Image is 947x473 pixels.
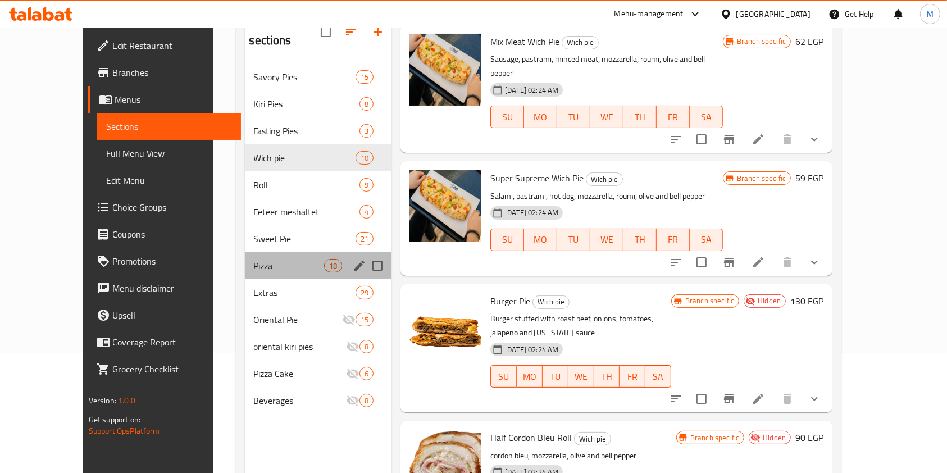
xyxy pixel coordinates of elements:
span: Select all sections [314,20,338,44]
div: Menu-management [614,7,684,21]
button: delete [774,126,801,153]
div: Beverages [254,394,347,407]
button: Add section [365,19,391,46]
button: TU [557,229,590,251]
span: MO [529,109,553,125]
span: Branch specific [686,433,744,443]
a: Support.OpsPlatform [89,424,160,438]
span: WE [595,231,619,248]
button: delete [774,385,801,412]
button: SA [690,229,723,251]
a: Edit menu item [752,256,765,269]
span: Menu disclaimer [112,281,233,295]
button: TU [557,106,590,128]
span: Full Menu View [106,147,233,160]
div: items [359,124,374,138]
span: Select to update [690,251,713,274]
span: Coupons [112,228,233,241]
a: Edit Restaurant [88,32,242,59]
a: Menus [88,86,242,113]
span: Sort sections [338,19,365,46]
span: [DATE] 02:24 AM [500,344,563,355]
span: SU [495,231,520,248]
span: 10 [356,153,373,163]
div: items [359,97,374,111]
div: Roll [254,178,360,192]
span: 1.0.0 [118,393,135,408]
span: Feteer meshaltet [254,205,360,219]
div: Wich pie [574,432,611,445]
span: Grocery Checklist [112,362,233,376]
span: Extras [254,286,356,299]
svg: Inactive section [346,340,359,353]
div: items [356,70,374,84]
span: Promotions [112,254,233,268]
span: Kiri Pies [254,97,360,111]
div: items [359,367,374,380]
button: SA [645,365,671,388]
button: MO [524,106,557,128]
button: Branch-specific-item [716,385,743,412]
button: WE [590,106,623,128]
span: Branch specific [732,173,790,184]
span: Hidden [753,295,785,306]
h6: 62 EGP [795,34,823,49]
span: Edit Restaurant [112,39,233,52]
span: [DATE] 02:24 AM [500,85,563,95]
button: SA [690,106,723,128]
span: M [927,8,934,20]
span: 4 [360,207,373,217]
span: Wich pie [533,295,569,308]
span: TH [599,369,616,385]
button: FR [620,365,645,388]
div: items [324,259,342,272]
button: show more [801,385,828,412]
button: show more [801,249,828,276]
span: TU [562,231,586,248]
button: TH [623,106,657,128]
button: sort-choices [663,385,690,412]
div: Pizza [254,259,324,272]
span: Select to update [690,387,713,411]
span: SA [650,369,667,385]
a: Grocery Checklist [88,356,242,383]
span: oriental kiri pies [254,340,347,353]
h6: 59 EGP [795,170,823,186]
span: 18 [325,261,342,271]
div: Wich pie [562,36,599,49]
div: oriental kiri pies8 [245,333,392,360]
a: Coupons [88,221,242,248]
a: Full Menu View [97,140,242,167]
div: Pizza Cake [254,367,347,380]
span: FR [624,369,641,385]
div: Kiri Pies8 [245,90,392,117]
svg: Show Choices [808,392,821,406]
span: WE [573,369,590,385]
div: Oriental Pie15 [245,306,392,333]
a: Upsell [88,302,242,329]
span: Burger Pie [490,293,530,310]
button: MO [517,365,543,388]
div: Sweet Pie21 [245,225,392,252]
button: TH [623,229,657,251]
div: Wich pie [532,295,570,309]
span: SU [495,369,512,385]
span: Wich pie [254,151,356,165]
a: Branches [88,59,242,86]
a: Choice Groups [88,194,242,221]
div: Pizza Cake6 [245,360,392,387]
span: Wich pie [562,36,598,49]
svg: Inactive section [346,367,359,380]
span: Upsell [112,308,233,322]
span: Choice Groups [112,201,233,214]
span: Sweet Pie [254,232,356,245]
button: FR [657,229,690,251]
a: Menu disclaimer [88,275,242,302]
button: SU [490,106,524,128]
button: edit [351,257,368,274]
